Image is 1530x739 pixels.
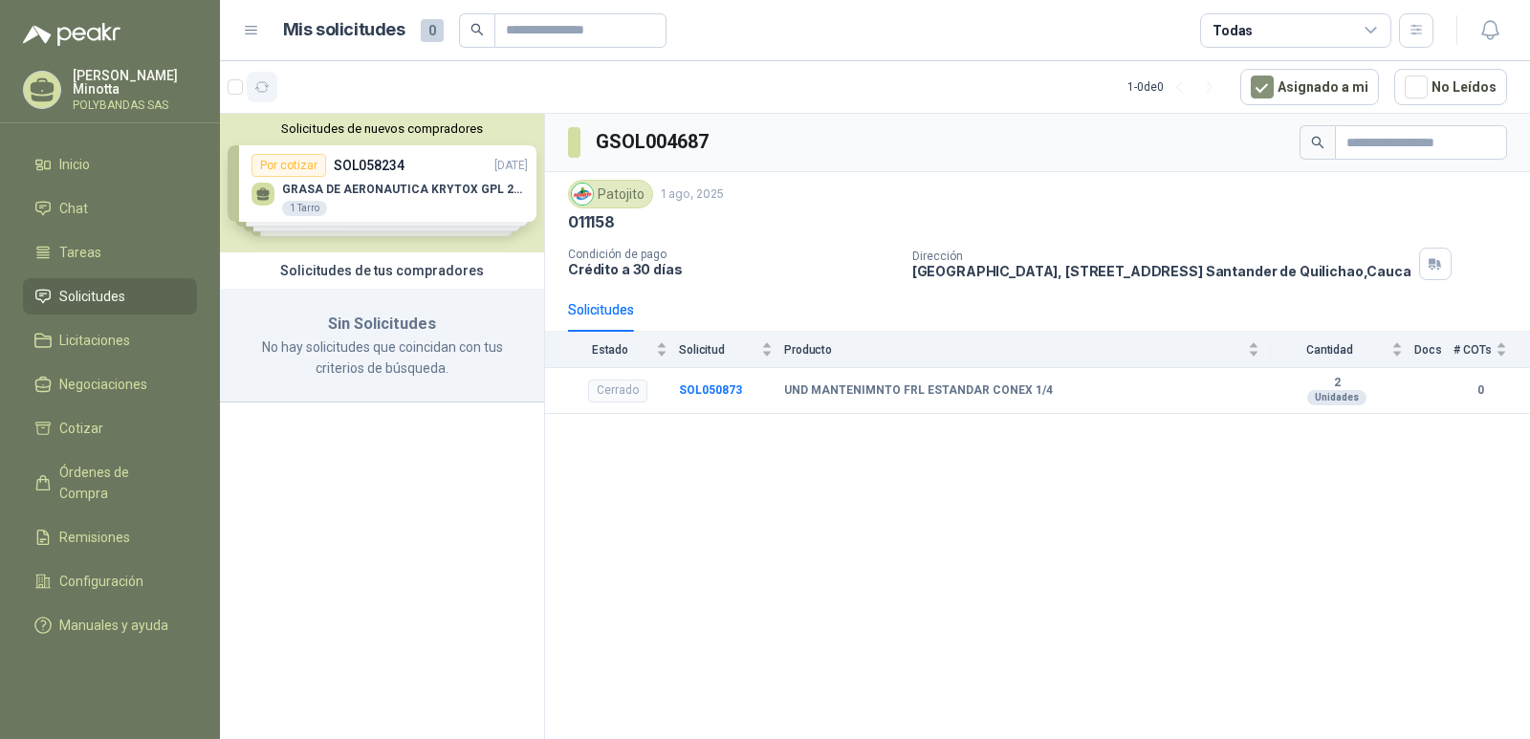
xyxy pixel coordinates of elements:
th: # COTs [1453,332,1530,367]
a: Manuales y ayuda [23,607,197,643]
span: Solicitud [679,343,757,357]
img: Logo peakr [23,23,120,46]
h3: GSOL004687 [596,127,711,157]
button: Solicitudes de nuevos compradores [228,121,536,136]
span: search [1311,136,1324,149]
a: Negociaciones [23,366,197,402]
button: Asignado a mi [1240,69,1379,105]
span: # COTs [1453,343,1492,357]
span: Inicio [59,154,90,175]
span: Configuración [59,571,143,592]
a: Cotizar [23,410,197,446]
span: Remisiones [59,527,130,548]
div: Cerrado [588,380,647,402]
span: Tareas [59,242,101,263]
a: Configuración [23,563,197,599]
h1: Mis solicitudes [283,16,405,44]
b: UND MANTENIMNTO FRL ESTANDAR CONEX 1/4 [784,383,1053,399]
h3: Sin Solicitudes [243,312,521,337]
div: Unidades [1307,390,1366,405]
img: Company Logo [572,184,593,205]
div: Solicitudes de nuevos compradoresPor cotizarSOL058234[DATE] GRASA DE AERONAUTICA KRYTOX GPL 207 (... [220,114,544,252]
p: [PERSON_NAME] Minotta [73,69,197,96]
div: Solicitudes [568,299,634,320]
a: Órdenes de Compra [23,454,197,511]
th: Producto [784,332,1271,367]
span: Órdenes de Compra [59,462,179,504]
div: 1 - 0 de 0 [1127,72,1225,102]
th: Estado [545,332,679,367]
a: SOL050873 [679,383,742,397]
div: Todas [1213,20,1253,41]
span: Negociaciones [59,374,147,395]
b: 2 [1271,376,1403,391]
span: Solicitudes [59,286,125,307]
b: 0 [1453,381,1507,400]
span: Cantidad [1271,343,1388,357]
span: Licitaciones [59,330,130,351]
span: search [470,23,484,36]
span: Producto [784,343,1244,357]
th: Solicitud [679,332,784,367]
span: Chat [59,198,88,219]
span: 0 [421,19,444,42]
a: Chat [23,190,197,227]
a: Solicitudes [23,278,197,315]
span: Manuales y ayuda [59,615,168,636]
p: POLYBANDAS SAS [73,99,197,111]
span: Estado [568,343,652,357]
div: Solicitudes de tus compradores [220,252,544,289]
p: No hay solicitudes que coincidan con tus criterios de búsqueda. [243,337,521,379]
p: [GEOGRAPHIC_DATA], [STREET_ADDRESS] Santander de Quilichao , Cauca [912,263,1411,279]
p: 1 ago, 2025 [661,185,724,204]
p: 011158 [568,212,615,232]
p: Crédito a 30 días [568,261,897,277]
th: Docs [1414,332,1453,367]
a: Tareas [23,234,197,271]
a: Remisiones [23,519,197,555]
a: Licitaciones [23,322,197,359]
a: Inicio [23,146,197,183]
th: Cantidad [1271,332,1414,367]
p: Condición de pago [568,248,897,261]
p: Dirección [912,250,1411,263]
div: Patojito [568,180,653,208]
span: Cotizar [59,418,103,439]
button: No Leídos [1394,69,1507,105]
